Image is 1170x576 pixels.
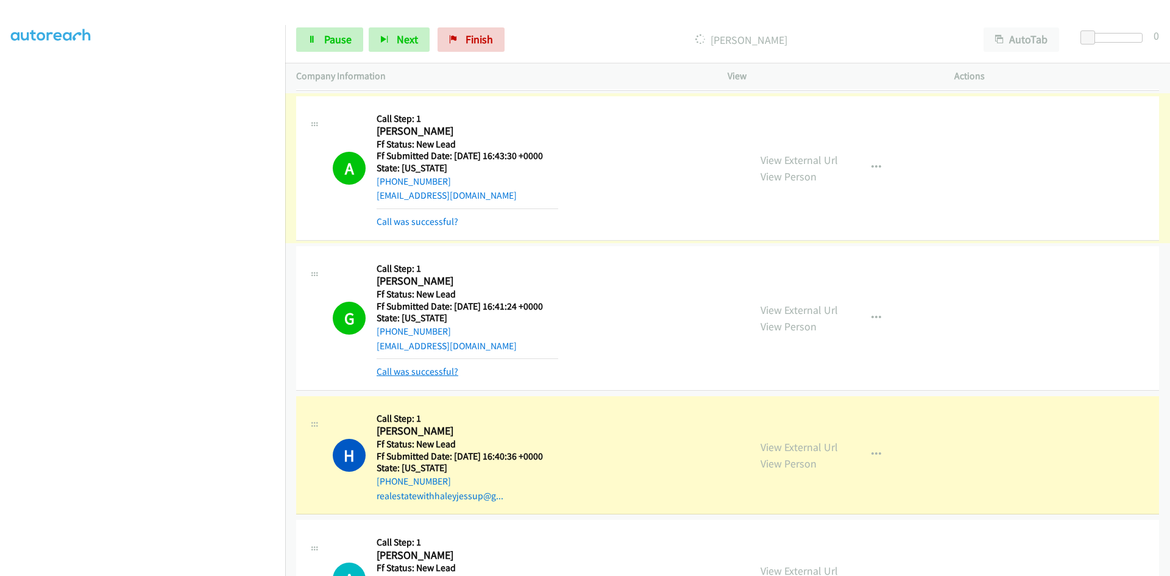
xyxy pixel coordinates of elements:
a: View Person [760,319,817,333]
h5: Ff Status: New Lead [377,288,558,300]
div: Delay between calls (in seconds) [1087,33,1143,43]
a: View Person [760,169,817,183]
span: Finish [466,32,493,46]
h5: State: [US_STATE] [377,462,558,474]
h2: [PERSON_NAME] [377,274,558,288]
p: Actions [954,69,1159,84]
h5: Ff Status: New Lead [377,138,558,151]
h5: Call Step: 1 [377,263,558,275]
h5: Ff Submitted Date: [DATE] 16:41:24 +0000 [377,300,558,313]
p: View [728,69,932,84]
a: Call was successful? [377,366,458,377]
div: 0 [1154,27,1159,44]
h2: [PERSON_NAME] [377,549,543,563]
a: View External Url [760,303,838,317]
a: View Person [760,457,817,471]
a: View External Url [760,153,838,167]
h1: G [333,302,366,335]
h5: Ff Status: New Lead [377,562,543,574]
a: [EMAIL_ADDRESS][DOMAIN_NAME] [377,340,517,352]
p: Company Information [296,69,706,84]
a: Call was successful? [377,216,458,227]
h1: A [333,152,366,185]
span: Pause [324,32,352,46]
h2: [PERSON_NAME] [377,424,558,438]
h5: Call Step: 1 [377,536,543,549]
p: [PERSON_NAME] [521,32,962,48]
h5: Ff Status: New Lead [377,438,558,450]
a: [PHONE_NUMBER] [377,176,451,187]
a: Pause [296,27,363,52]
h1: H [333,439,366,472]
a: [PHONE_NUMBER] [377,475,451,487]
a: [PHONE_NUMBER] [377,325,451,337]
a: realestatewithhaleyjessup@g... [377,490,503,502]
button: Next [369,27,430,52]
h2: [PERSON_NAME] [377,124,558,138]
h5: Call Step: 1 [377,413,558,425]
a: [EMAIL_ADDRESS][DOMAIN_NAME] [377,190,517,201]
a: View External Url [760,440,838,454]
span: Next [397,32,418,46]
button: AutoTab [984,27,1059,52]
h5: State: [US_STATE] [377,162,558,174]
h5: Ff Submitted Date: [DATE] 16:43:30 +0000 [377,150,558,162]
h5: Call Step: 1 [377,113,558,125]
h5: State: [US_STATE] [377,312,558,324]
a: Finish [438,27,505,52]
h5: Ff Submitted Date: [DATE] 16:40:36 +0000 [377,450,558,463]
